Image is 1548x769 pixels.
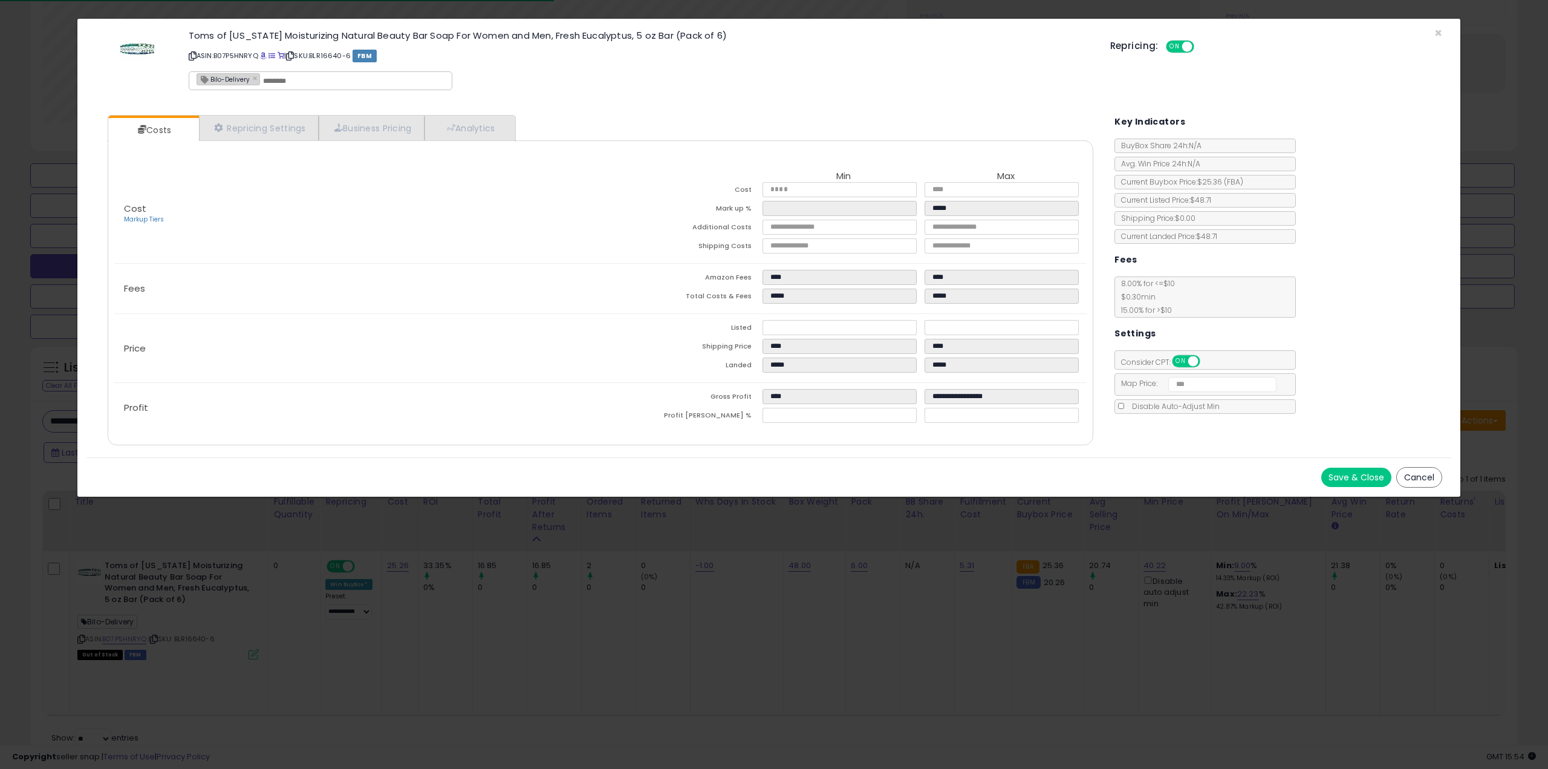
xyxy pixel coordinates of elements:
span: × [1434,24,1442,42]
span: ( FBA ) [1224,177,1243,187]
span: Current Buybox Price: [1115,177,1243,187]
span: Disable Auto-Adjust Min [1126,401,1220,411]
td: Cost [600,182,763,201]
h3: Toms of [US_STATE] Moisturizing Natural Beauty Bar Soap For Women and Men, Fresh Eucalyptus, 5 oz... [189,31,1092,40]
span: BuyBox Share 24h: N/A [1115,140,1202,151]
th: Min [763,171,925,182]
a: Repricing Settings [199,116,319,140]
button: Save & Close [1321,468,1391,487]
td: Mark up % [600,201,763,220]
span: FBM [353,50,377,62]
span: 15.00 % for > $10 [1115,305,1172,315]
td: Landed [600,358,763,376]
p: Fees [114,284,600,293]
span: $25.36 [1197,177,1243,187]
span: Current Landed Price: $48.71 [1115,231,1217,241]
h5: Fees [1114,252,1137,267]
span: Map Price: [1115,378,1276,388]
a: Business Pricing [319,116,424,140]
span: 8.00 % for <= $10 [1115,278,1175,315]
span: OFF [1198,356,1218,367]
p: Price [114,344,600,353]
h5: Key Indicators [1114,114,1185,129]
span: OFF [1192,42,1211,52]
p: ASIN: B07P5HNRYQ | SKU: BLR16640-6 [189,46,1092,65]
td: Gross Profit [600,389,763,408]
span: Avg. Win Price 24h: N/A [1115,159,1200,169]
td: Profit [PERSON_NAME] % [600,408,763,427]
a: Your listing only [278,51,284,61]
th: Max [925,171,1087,182]
span: ON [1167,42,1182,52]
span: ON [1173,356,1188,367]
td: Amazon Fees [600,270,763,289]
span: Shipping Price: $0.00 [1115,213,1195,223]
td: Listed [600,320,763,339]
span: Bilo-Delivery [197,74,250,84]
a: Analytics [424,116,514,140]
a: Costs [108,118,198,142]
p: Profit [114,403,600,413]
img: 41jBAmkjJaL._SL60_.jpg [119,31,155,67]
a: BuyBox page [260,51,267,61]
a: × [253,73,260,83]
span: Consider CPT: [1115,357,1216,367]
a: All offer listings [268,51,275,61]
td: Additional Costs [600,220,763,238]
td: Shipping Costs [600,238,763,257]
td: Total Costs & Fees [600,289,763,307]
button: Cancel [1396,467,1442,488]
span: Current Listed Price: $48.71 [1115,195,1211,205]
a: Markup Tiers [124,215,164,224]
h5: Repricing: [1110,41,1159,51]
p: Cost [114,204,600,224]
h5: Settings [1114,326,1156,341]
span: $0.30 min [1115,292,1156,302]
td: Shipping Price [600,339,763,358]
